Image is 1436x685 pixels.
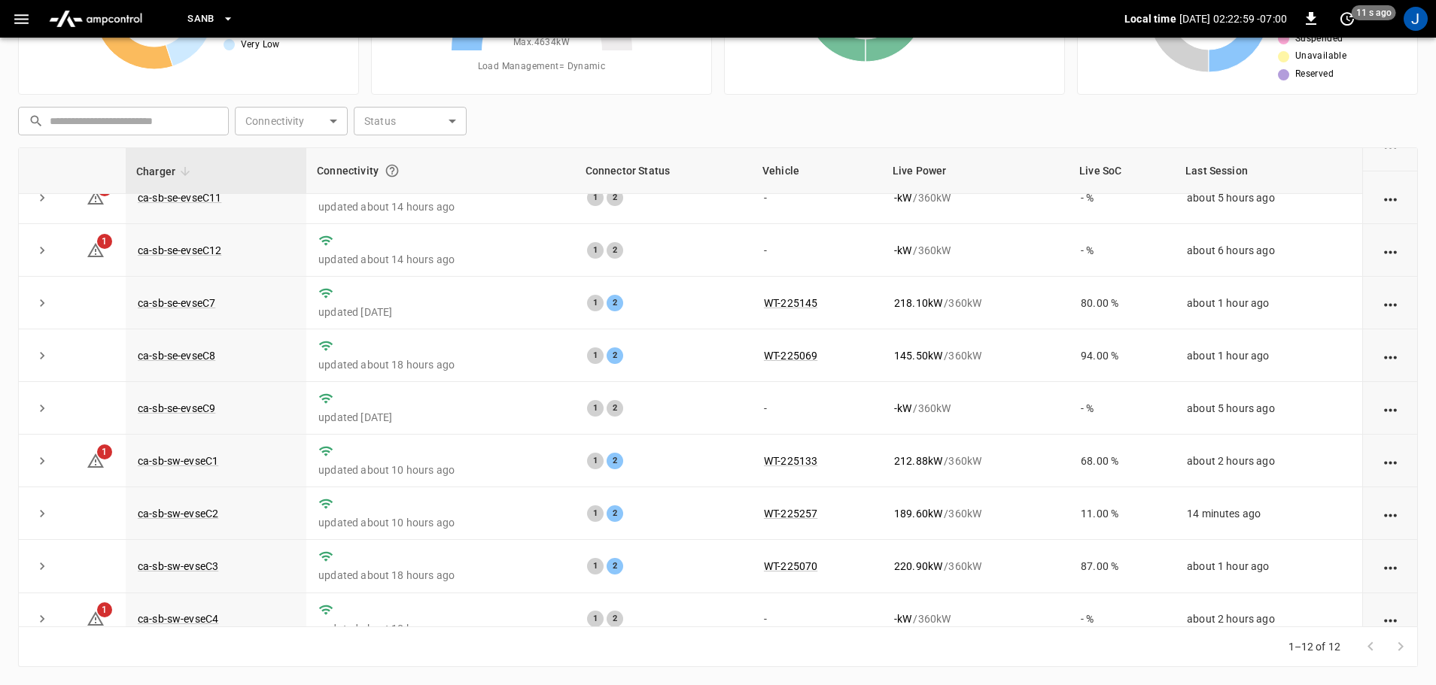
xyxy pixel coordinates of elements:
div: 2 [607,611,623,627]
p: updated about 10 hours ago [318,515,563,530]
div: 1 [587,347,604,364]
td: 11.00 % [1069,487,1175,540]
div: 2 [607,453,623,469]
a: ca-sb-sw-evseC4 [138,613,218,625]
div: 2 [607,295,623,311]
a: ca-sb-se-evseC7 [138,297,215,309]
p: updated about 18 hours ago [318,357,563,372]
td: - [752,593,882,646]
a: WT-225145 [764,297,817,309]
td: about 2 hours ago [1175,593,1362,646]
td: - [752,171,882,224]
span: Load Management = Dynamic [478,59,606,74]
a: 1 [87,190,105,202]
td: 87.00 % [1069,540,1175,593]
span: 11 s ago [1352,5,1396,20]
div: 2 [607,505,623,522]
button: expand row [31,450,53,472]
div: / 360 kW [894,190,1057,205]
a: ca-sb-sw-evseC1 [138,455,218,467]
span: Reserved [1295,67,1334,82]
span: Very Low [241,38,280,53]
div: profile-icon [1404,7,1428,31]
span: SanB [187,11,214,28]
button: Connection between the charger and our software. [379,157,406,184]
th: Connector Status [575,148,752,194]
div: 2 [607,400,623,417]
button: expand row [31,397,53,420]
a: 1 [87,612,105,624]
td: - % [1069,224,1175,277]
p: 1–12 of 12 [1288,639,1341,654]
p: updated about 14 hours ago [318,252,563,267]
th: Live Power [882,148,1069,194]
a: ca-sb-se-evseC9 [138,402,215,414]
button: expand row [31,239,53,262]
p: updated about 14 hours ago [318,199,563,214]
div: action cell options [1381,559,1400,574]
p: 220.90 kW [894,559,942,574]
p: updated [DATE] [318,410,563,425]
td: - [752,382,882,435]
td: - [752,224,882,277]
td: about 1 hour ago [1175,329,1362,382]
div: 1 [587,295,604,311]
p: updated about 10 hours ago [318,462,563,477]
div: / 360 kW [894,559,1057,574]
button: expand row [31,186,53,209]
div: 2 [607,558,623,574]
span: Unavailable [1295,49,1346,64]
button: set refresh interval [1335,7,1359,31]
div: action cell options [1381,190,1400,205]
p: updated about 10 hours ago [318,621,563,636]
td: - % [1069,171,1175,224]
th: Vehicle [752,148,882,194]
p: updated about 18 hours ago [318,568,563,583]
div: action cell options [1381,506,1400,521]
button: expand row [31,344,53,367]
div: / 360 kW [894,296,1057,311]
a: WT-225257 [764,508,817,520]
p: - kW [894,611,911,626]
p: Local time [1124,11,1176,26]
span: 1 [97,444,112,459]
p: - kW [894,190,911,205]
div: action cell options [1381,296,1400,311]
img: ampcontrol.io logo [43,5,148,33]
td: - % [1069,382,1175,435]
a: ca-sb-se-evseC8 [138,350,215,362]
a: WT-225069 [764,350,817,362]
div: action cell options [1381,243,1400,258]
a: ca-sb-se-evseC11 [138,192,221,204]
td: about 1 hour ago [1175,277,1362,329]
td: about 5 hours ago [1175,382,1362,435]
div: 1 [587,400,604,417]
div: / 360 kW [894,401,1057,416]
td: - % [1069,593,1175,646]
button: SanB [181,5,240,34]
a: 1 [87,244,105,256]
span: 1 [97,602,112,617]
td: about 6 hours ago [1175,224,1362,277]
td: about 1 hour ago [1175,540,1362,593]
div: action cell options [1381,453,1400,468]
div: action cell options [1381,348,1400,363]
div: 1 [587,505,604,522]
a: ca-sb-se-evseC12 [138,244,221,256]
div: 2 [607,189,623,206]
a: ca-sb-sw-evseC2 [138,508,218,520]
div: action cell options [1381,138,1400,153]
button: expand row [31,555,53,577]
th: Live SoC [1069,148,1175,194]
p: [DATE] 02:22:59 -07:00 [1179,11,1287,26]
div: 1 [587,558,604,574]
div: / 360 kW [894,506,1057,521]
td: 68.00 % [1069,435,1175,487]
div: 1 [587,611,604,627]
a: ca-sb-sw-evseC3 [138,560,218,572]
div: / 360 kW [894,348,1057,363]
td: about 2 hours ago [1175,435,1362,487]
button: expand row [31,292,53,314]
th: Last Session [1175,148,1362,194]
div: 2 [607,347,623,364]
